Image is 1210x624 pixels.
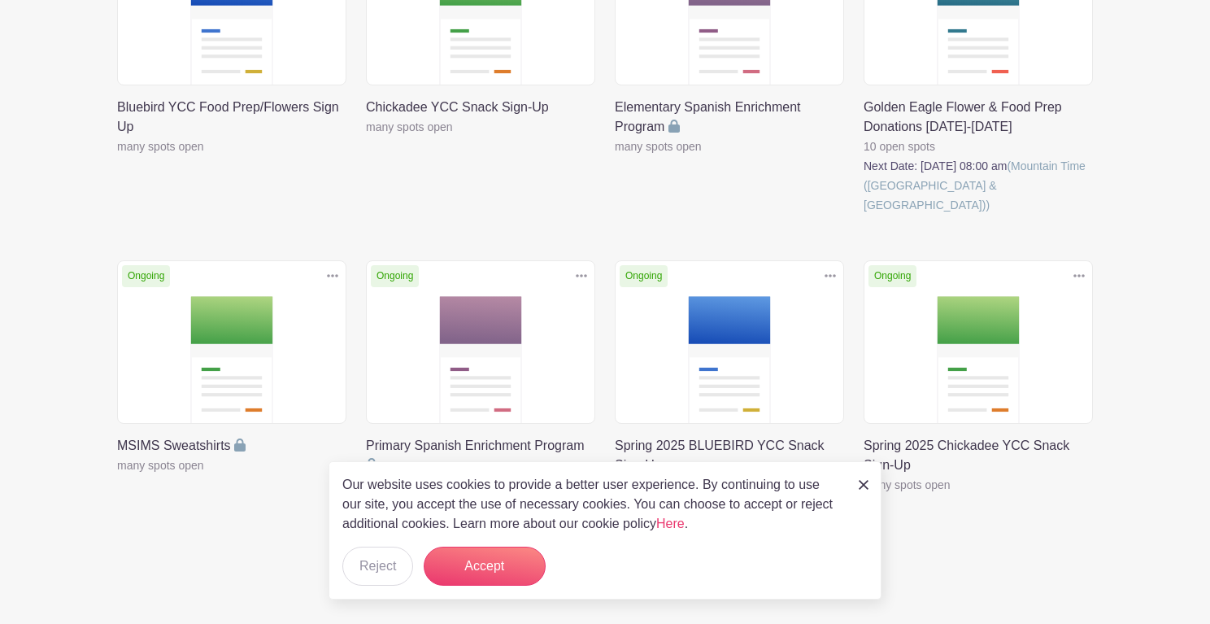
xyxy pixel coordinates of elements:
button: Reject [342,547,413,586]
button: Accept [424,547,546,586]
p: Our website uses cookies to provide a better user experience. By continuing to use our site, you ... [342,475,842,534]
p: MSIMS Sweatshirts [117,436,346,456]
a: Here [656,517,685,530]
img: close_button-5f87c8562297e5c2d7936805f587ecaba9071eb48480494691a3f1689db116b3.svg [859,480,868,490]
